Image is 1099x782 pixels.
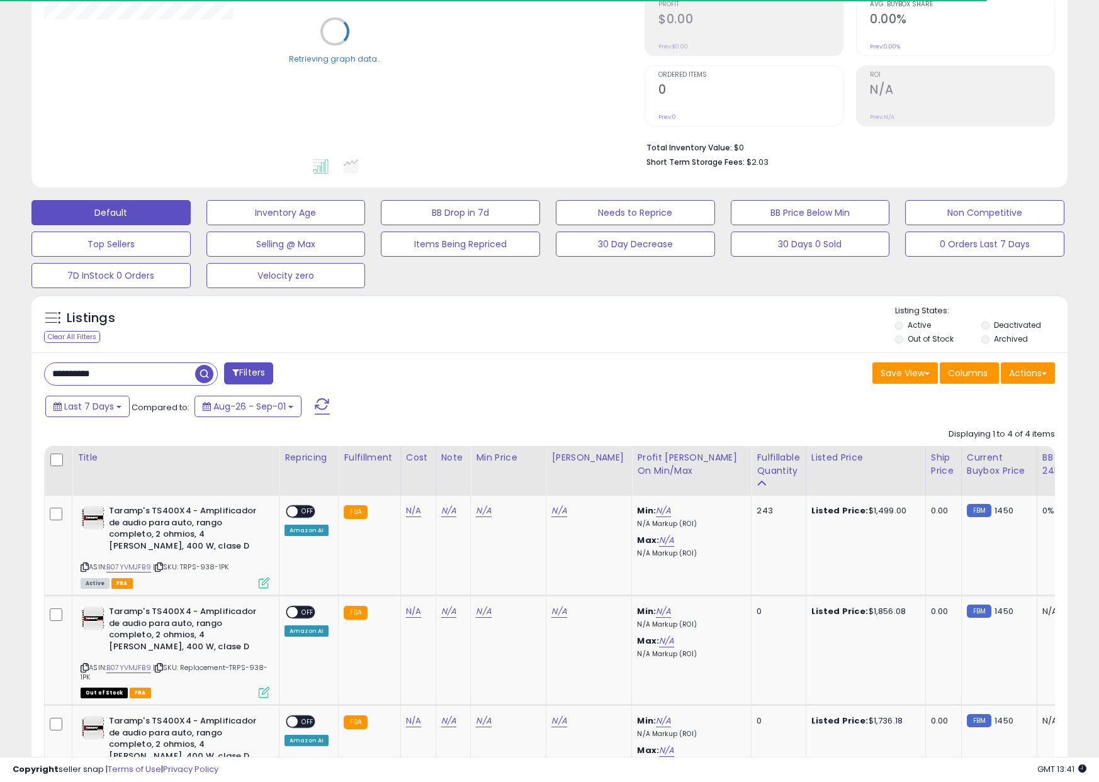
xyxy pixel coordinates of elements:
b: Min: [637,605,656,617]
span: Ordered Items [658,72,843,79]
b: Total Inventory Value: [646,142,732,153]
a: N/A [551,505,566,517]
a: N/A [551,605,566,618]
div: $1,736.18 [811,715,916,727]
h2: 0 [658,82,843,99]
div: [PERSON_NAME] [551,451,626,464]
span: 1450 [995,715,1013,727]
div: 0.00 [931,505,952,517]
b: Max: [637,534,659,546]
div: Amazon AI [285,735,329,746]
span: $2.03 [747,156,769,168]
b: Short Term Storage Fees: [646,157,745,167]
span: FBA [111,578,133,589]
button: Selling @ Max [206,232,366,257]
button: 30 Days 0 Sold [731,232,890,257]
b: Max: [637,744,659,756]
b: Listed Price: [811,505,869,517]
span: ROI [870,72,1054,79]
div: 0% [1042,505,1084,517]
h2: $0.00 [658,12,843,29]
div: 0.00 [931,715,952,727]
a: N/A [659,635,674,647]
img: 41ajmb23rsL._SL40_.jpg [81,505,106,530]
span: Avg. Buybox Share [870,1,1054,8]
div: Listed Price [811,451,920,464]
a: N/A [659,534,674,547]
h2: N/A [870,82,1054,99]
div: Clear All Filters [44,331,100,343]
small: Prev: $0.00 [658,43,688,50]
p: N/A Markup (ROI) [637,620,741,629]
a: N/A [659,744,674,757]
button: BB Price Below Min [731,200,890,225]
span: Aug-26 - Sep-01 [213,400,286,413]
b: Taramp's TS400X4 - Amplificador de audio para auto, rango completo, 2 ohmios, 4 [PERSON_NAME], 40... [109,505,262,555]
p: N/A Markup (ROI) [637,650,741,659]
button: Non Competitive [905,200,1064,225]
small: FBA [344,715,367,729]
b: Taramp's TS400X4 - Amplificador de audio para auto, rango completo, 2 ohmios, 4 [PERSON_NAME], 40... [109,606,262,656]
a: B07YVMJFB9 [106,562,151,573]
div: 243 [757,505,796,517]
h2: 0.00% [870,12,1054,29]
p: N/A Markup (ROI) [637,549,741,558]
a: N/A [476,715,491,727]
div: Min Price [476,451,541,464]
span: | SKU: Replacement-TRPS-938-1PK [81,662,268,681]
a: N/A [406,605,421,618]
small: FBA [344,606,367,620]
button: Velocity zero [206,263,366,288]
button: Items Being Repriced [381,232,540,257]
label: Active [908,320,931,330]
span: FBA [130,688,151,698]
small: Prev: 0.00% [870,43,900,50]
a: N/A [656,605,671,618]
div: Amazon AI [285,525,329,536]
strong: Copyright [13,763,59,775]
span: 1450 [995,505,1013,517]
button: Inventory Age [206,200,366,225]
span: Compared to: [132,401,189,413]
button: Last 7 Days [45,396,130,417]
small: FBM [967,504,991,517]
span: OFF [298,506,318,517]
div: seller snap | | [13,764,218,776]
a: N/A [656,505,671,517]
a: N/A [406,505,421,517]
div: N/A [1042,606,1084,617]
a: N/A [656,715,671,727]
button: Columns [940,362,999,384]
b: Listed Price: [811,605,869,617]
span: OFF [298,717,318,727]
small: FBM [967,714,991,727]
span: Columns [948,367,988,379]
a: B07YVMJFB9 [106,662,151,673]
div: Ship Price [931,451,956,478]
label: Out of Stock [908,333,954,344]
b: Listed Price: [811,715,869,727]
a: N/A [441,605,456,618]
div: $1,499.00 [811,505,916,517]
div: Fulfillment [344,451,395,464]
span: Last 7 Days [64,400,114,413]
span: All listings currently available for purchase on Amazon [81,578,110,589]
button: 30 Day Decrease [556,232,715,257]
a: N/A [476,605,491,618]
button: 7D InStock 0 Orders [31,263,191,288]
th: The percentage added to the cost of goods (COGS) that forms the calculator for Min & Max prices. [632,446,752,496]
span: Profit [658,1,843,8]
div: BB Share 24h. [1042,451,1088,478]
small: Prev: N/A [870,113,894,121]
div: $1,856.08 [811,606,916,617]
div: 0.00 [931,606,952,617]
span: 1450 [995,605,1013,617]
small: Prev: 0 [658,113,676,121]
div: Title [77,451,274,464]
span: All listings that are currently out of stock and unavailable for purchase on Amazon [81,688,128,698]
p: N/A Markup (ROI) [637,730,741,739]
small: FBA [344,505,367,519]
div: Cost [406,451,431,464]
button: Actions [1001,362,1055,384]
a: N/A [476,505,491,517]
